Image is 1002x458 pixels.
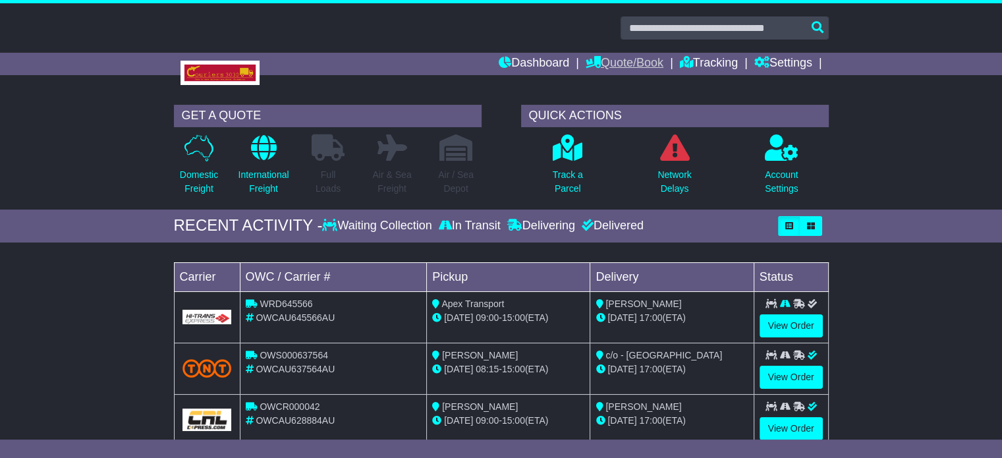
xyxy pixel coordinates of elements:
span: [PERSON_NAME] [442,401,518,412]
div: Delivering [504,219,578,233]
a: View Order [760,314,823,337]
div: (ETA) [596,311,748,325]
span: [DATE] [444,415,473,426]
a: NetworkDelays [657,134,692,203]
a: DomesticFreight [179,134,219,203]
span: [PERSON_NAME] [605,401,681,412]
a: InternationalFreight [237,134,289,203]
div: QUICK ACTIONS [521,105,829,127]
a: View Order [760,417,823,440]
p: International Freight [238,168,289,196]
a: Dashboard [499,53,569,75]
td: Pickup [427,262,590,291]
span: [DATE] [607,312,636,323]
span: 17:00 [639,312,662,323]
div: - (ETA) [432,414,584,428]
span: 17:00 [639,364,662,374]
td: OWC / Carrier # [240,262,427,291]
a: View Order [760,366,823,389]
span: [DATE] [444,312,473,323]
div: Waiting Collection [322,219,435,233]
td: Status [754,262,828,291]
a: Settings [754,53,812,75]
img: GetCarrierServiceLogo [182,409,232,431]
p: Air & Sea Freight [372,168,411,196]
p: Air / Sea Depot [438,168,474,196]
div: Delivered [578,219,644,233]
span: 17:00 [639,415,662,426]
span: OWS000637564 [260,350,328,360]
span: 09:00 [476,415,499,426]
a: Track aParcel [552,134,584,203]
span: WRD645566 [260,299,312,309]
img: TNT_Domestic.png [182,359,232,377]
p: Track a Parcel [553,168,583,196]
span: [DATE] [607,415,636,426]
a: Quote/Book [586,53,663,75]
span: OWCAU637564AU [256,364,335,374]
span: 09:00 [476,312,499,323]
span: [DATE] [444,364,473,374]
a: AccountSettings [764,134,799,203]
div: - (ETA) [432,362,584,376]
a: Tracking [680,53,738,75]
span: OWCAU628884AU [256,415,335,426]
span: 08:15 [476,364,499,374]
p: Network Delays [657,168,691,196]
p: Domestic Freight [180,168,218,196]
img: GetCarrierServiceLogo [182,310,232,324]
p: Account Settings [765,168,798,196]
p: Full Loads [312,168,345,196]
div: (ETA) [596,362,748,376]
span: OWCAU645566AU [256,312,335,323]
span: 15:00 [502,312,525,323]
span: 15:00 [502,415,525,426]
span: c/o - [GEOGRAPHIC_DATA] [605,350,722,360]
span: [DATE] [607,364,636,374]
span: [PERSON_NAME] [605,299,681,309]
span: OWCR000042 [260,401,320,412]
div: In Transit [435,219,504,233]
td: Carrier [174,262,240,291]
span: [PERSON_NAME] [442,350,518,360]
span: Apex Transport [441,299,504,309]
td: Delivery [590,262,754,291]
div: RECENT ACTIVITY - [174,216,323,235]
div: (ETA) [596,414,748,428]
div: - (ETA) [432,311,584,325]
div: GET A QUOTE [174,105,482,127]
span: 15:00 [502,364,525,374]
